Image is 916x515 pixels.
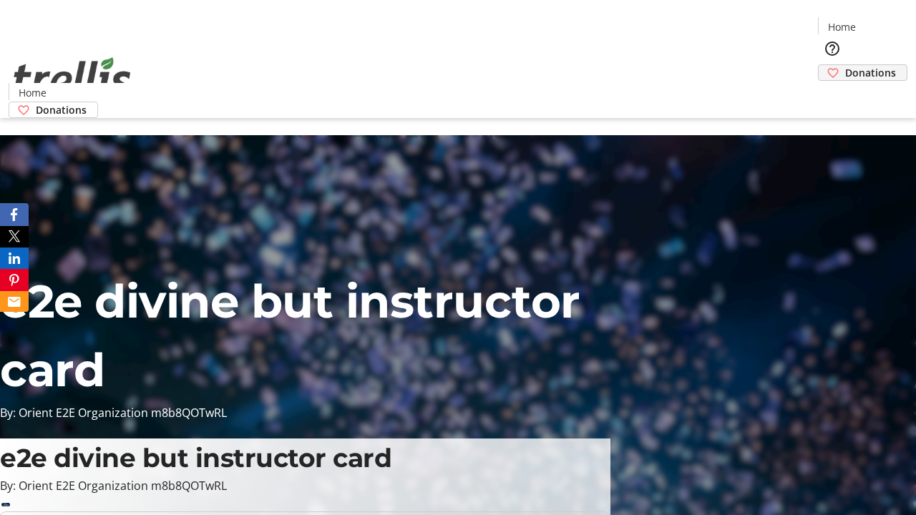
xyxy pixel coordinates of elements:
span: Home [19,85,47,100]
span: Donations [845,65,896,80]
img: Orient E2E Organization m8b8QOTwRL's Logo [9,41,136,113]
a: Donations [9,102,98,118]
a: Home [819,19,864,34]
a: Donations [818,64,907,81]
button: Help [818,34,847,63]
span: Donations [36,102,87,117]
button: Cart [818,81,847,109]
a: Home [9,85,55,100]
span: Home [828,19,856,34]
